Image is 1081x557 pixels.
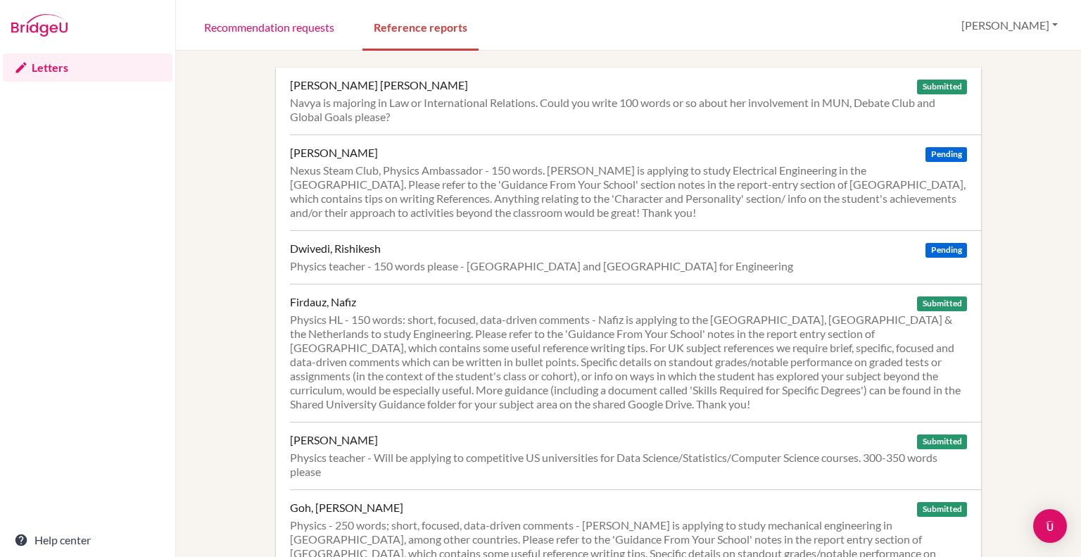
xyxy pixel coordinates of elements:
div: Nexus Steam Club, Physics Ambassador - 150 words. [PERSON_NAME] is applying to study Electrical E... [290,163,967,220]
a: Firdauz, Nafiz Submitted Physics HL - 150 words: short, focused, data-driven comments - Nafiz is ... [290,284,981,422]
a: Help center [3,526,172,554]
a: [PERSON_NAME] [PERSON_NAME] Submitted Navya is majoring in Law or International Relations. Could ... [290,68,981,134]
div: Navya is majoring in Law or International Relations. Could you write 100 words or so about her in... [290,96,967,124]
span: Submitted [917,296,966,311]
a: [PERSON_NAME] Submitted Physics teacher - Will be applying to competitive US universities for Dat... [290,422,981,489]
div: Physics teacher - Will be applying to competitive US universities for Data Science/Statistics/Com... [290,451,967,479]
a: [PERSON_NAME] Pending Nexus Steam Club, Physics Ambassador - 150 words. [PERSON_NAME] is applying... [290,134,981,230]
a: Dwivedi, Rishikesh Pending Physics teacher - 150 words please - [GEOGRAPHIC_DATA] and [GEOGRAPHIC... [290,230,981,284]
span: Submitted [917,434,966,449]
a: Letters [3,54,172,82]
a: Recommendation requests [193,2,346,51]
span: Submitted [917,80,966,94]
a: Reference reports [362,2,479,51]
div: Firdauz, Nafiz [290,295,356,309]
img: Bridge-U [11,14,68,37]
span: Pending [925,147,966,162]
button: [PERSON_NAME] [955,12,1064,39]
div: Dwivedi, Rishikesh [290,242,381,256]
div: [PERSON_NAME] [290,146,378,160]
div: Physics HL - 150 words: short, focused, data-driven comments - Nafiz is applying to the [GEOGRAPH... [290,313,967,411]
span: Submitted [917,502,966,517]
div: Goh, [PERSON_NAME] [290,501,403,515]
div: [PERSON_NAME] [290,433,378,447]
div: [PERSON_NAME] [PERSON_NAME] [290,78,468,92]
div: Physics teacher - 150 words please - [GEOGRAPHIC_DATA] and [GEOGRAPHIC_DATA] for Engineering [290,259,967,273]
div: Open Intercom Messenger [1033,509,1067,543]
span: Pending [925,243,966,258]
